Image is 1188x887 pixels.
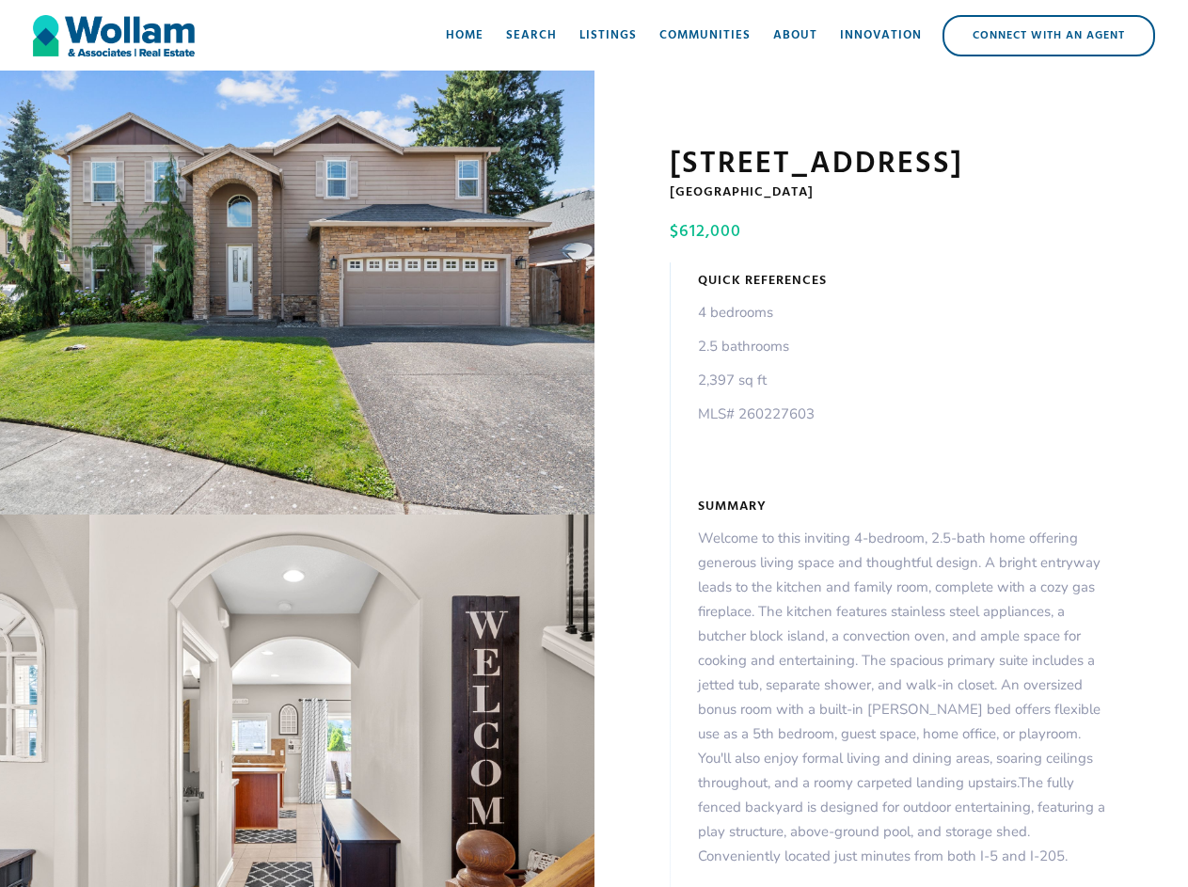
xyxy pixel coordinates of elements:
[698,498,767,516] h5: Summary
[435,8,495,64] a: Home
[648,8,762,64] a: Communities
[698,402,815,426] p: MLS# 260227603
[698,300,815,325] p: 4 bedrooms
[670,183,1114,202] h5: [GEOGRAPHIC_DATA]
[698,334,815,358] p: 2.5 bathrooms
[568,8,648,64] a: Listings
[829,8,933,64] a: Innovation
[670,221,1109,244] h4: $612,000
[698,368,815,392] p: 2,397 sq ft
[773,26,817,45] div: About
[670,146,1114,183] h1: [STREET_ADDRESS]
[506,26,557,45] div: Search
[579,26,637,45] div: Listings
[33,8,195,64] a: home
[659,26,751,45] div: Communities
[944,17,1153,55] div: Connect with an Agent
[762,8,829,64] a: About
[495,8,568,64] a: Search
[446,26,483,45] div: Home
[698,526,1114,868] p: Welcome to this inviting 4-bedroom, 2.5-bath home offering generous living space and thoughtful d...
[942,15,1155,56] a: Connect with an Agent
[698,272,827,291] h5: Quick References
[840,26,922,45] div: Innovation
[698,436,815,460] p: ‍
